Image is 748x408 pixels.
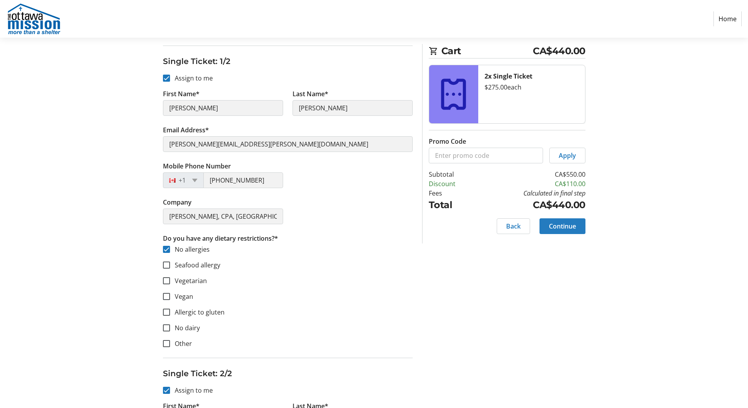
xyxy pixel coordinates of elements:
label: Last Name* [293,89,328,99]
td: Fees [429,188,476,198]
td: Discount [429,179,476,188]
label: Email Address* [163,125,209,135]
h3: Single Ticket: 2/2 [163,368,413,379]
td: CA$550.00 [476,170,585,179]
label: Promo Code [429,137,466,146]
button: Continue [540,218,585,234]
label: Vegan [170,292,193,301]
label: Other [170,339,192,348]
label: Vegetarian [170,276,207,285]
div: $275.00 each [485,82,579,92]
td: CA$440.00 [476,198,585,212]
label: Assign to me [170,73,213,83]
img: The Ottawa Mission's Logo [6,3,62,35]
button: Back [497,218,530,234]
td: CA$110.00 [476,179,585,188]
span: CA$440.00 [533,44,585,58]
td: Total [429,198,476,212]
input: Enter promo code [429,148,543,163]
h3: Single Ticket: 1/2 [163,55,413,67]
span: Apply [559,151,576,160]
span: Back [506,221,521,231]
label: Assign to me [170,386,213,395]
label: No dairy [170,323,200,333]
label: Mobile Phone Number [163,161,231,171]
p: Do you have any dietary restrictions?* [163,234,413,243]
label: First Name* [163,89,199,99]
input: (506) 234-5678 [203,172,283,188]
label: Company [163,198,192,207]
td: Calculated in final step [476,188,585,198]
span: Cart [441,44,533,58]
strong: 2x Single Ticket [485,72,532,81]
label: No allergies [170,245,210,254]
td: Subtotal [429,170,476,179]
label: Allergic to gluten [170,307,225,317]
a: Home [713,11,742,26]
button: Apply [549,148,585,163]
span: Continue [549,221,576,231]
label: Seafood allergy [170,260,220,270]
